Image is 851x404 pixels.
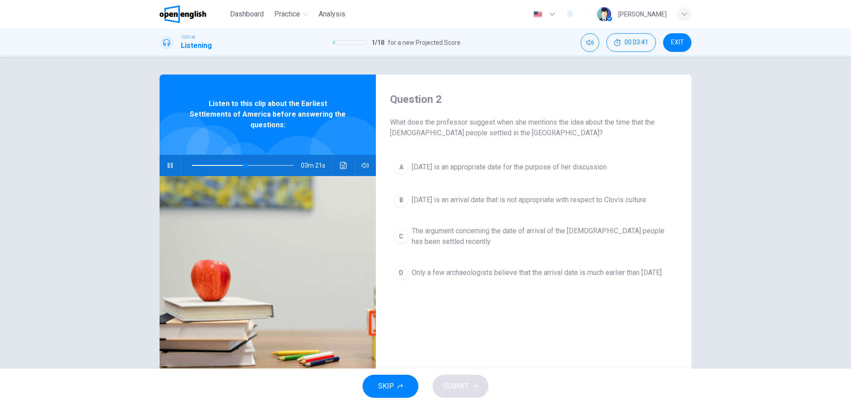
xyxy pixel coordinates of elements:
[181,34,195,40] span: TOEFL®
[390,262,677,284] button: DOnly a few archaeologists believe that the arrival date is much earlier than [DATE]
[390,117,677,138] span: What does the professor suggest when she mentions the idea about the time that the [DEMOGRAPHIC_D...
[388,37,461,48] span: for a new Projected Score
[663,33,691,52] button: EXIT
[618,9,667,20] div: [PERSON_NAME]
[671,39,684,46] span: EXIT
[625,39,648,46] span: 00:03:41
[271,6,312,22] button: Practice
[390,156,677,178] button: A[DATE] is an appropriate date for the purpose of her discussion
[394,229,408,243] div: C
[606,33,656,52] button: 00:03:41
[160,176,376,383] img: Listen to this clip about the Earliest Settlements of America before answering the questions:
[390,189,677,211] button: B[DATE] is an arrival date that is not appropriate with respect to Clovis culture
[319,9,345,20] span: Analysis
[390,92,677,106] h4: Question 2
[315,6,349,22] button: Analysis
[394,160,408,174] div: A
[412,226,673,247] span: The argument concerning the date of arrival of the [DEMOGRAPHIC_DATA] people has been settled rec...
[274,9,300,20] span: Practice
[581,33,599,52] div: Mute
[412,195,646,205] span: [DATE] is an arrival date that is not appropriate with respect to Clovis culture
[160,5,206,23] img: OpenEnglish logo
[378,380,394,392] span: SKIP
[412,267,662,278] span: Only a few archaeologists believe that the arrival date is much earlier than [DATE]
[230,9,264,20] span: Dashboard
[394,266,408,280] div: D
[390,222,677,251] button: CThe argument concerning the date of arrival of the [DEMOGRAPHIC_DATA] people has been settled re...
[597,7,611,21] img: Profile picture
[160,5,226,23] a: OpenEnglish logo
[412,162,607,173] span: [DATE] is an appropriate date for the purpose of her discussion
[371,37,384,48] span: 1 / 18
[363,375,418,398] button: SKIP
[394,193,408,207] div: B
[301,155,332,176] span: 03m 21s
[606,33,656,52] div: Hide
[336,155,351,176] button: Click to see the audio transcription
[181,40,212,51] h1: Listening
[532,11,543,18] img: en
[226,6,267,22] button: Dashboard
[188,98,347,130] span: Listen to this clip about the Earliest Settlements of America before answering the questions:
